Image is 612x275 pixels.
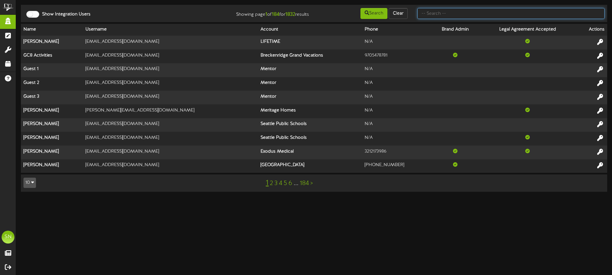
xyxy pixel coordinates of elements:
[362,91,430,104] td: N/A
[417,8,605,19] input: -- Search --
[83,63,258,77] td: [EMAIL_ADDRESS][DOMAIN_NAME]
[362,77,430,91] td: N/A
[83,104,258,118] td: [PERSON_NAME][EMAIL_ADDRESS][DOMAIN_NAME]
[258,24,362,36] th: Account
[21,118,83,132] th: [PERSON_NAME]
[21,132,83,146] th: [PERSON_NAME]
[216,7,314,18] div: Showing page of for results
[270,180,273,187] a: 2
[258,118,362,132] th: Seattle Public Schools
[288,180,292,187] a: 6
[362,118,430,132] td: N/A
[258,63,362,77] th: Mentor
[430,24,480,36] th: Brand Admin
[83,24,258,36] th: Username
[21,24,83,36] th: Name
[265,12,267,17] strong: 1
[83,132,258,146] td: [EMAIL_ADDRESS][DOMAIN_NAME]
[279,180,282,187] a: 4
[21,63,83,77] th: Guest 1
[294,180,298,187] a: ...
[362,104,430,118] td: N/A
[21,77,83,91] th: Guest 2
[362,132,430,146] td: N/A
[575,24,607,36] th: Actions
[362,36,430,49] td: N/A
[83,36,258,49] td: [EMAIL_ADDRESS][DOMAIN_NAME]
[258,91,362,104] th: Mentor
[480,24,575,36] th: Legal Agreement Accepted
[360,8,387,19] button: Search
[362,63,430,77] td: N/A
[362,49,430,63] td: 9705478781
[300,180,309,187] a: 184
[21,49,83,63] th: GC8 Activities
[83,77,258,91] td: [EMAIL_ADDRESS][DOMAIN_NAME]
[21,146,83,159] th: [PERSON_NAME]
[362,24,430,36] th: Phone
[258,36,362,49] th: LIFETIME
[21,91,83,104] th: Guest 3
[258,159,362,173] th: [GEOGRAPHIC_DATA]
[258,104,362,118] th: Meritage Homes
[258,132,362,146] th: Seattle Public Schools
[21,104,83,118] th: [PERSON_NAME]
[284,180,287,187] a: 5
[285,12,295,17] strong: 1832
[83,146,258,159] td: [EMAIL_ADDRESS][DOMAIN_NAME]
[37,11,91,18] label: Show Integration Users
[21,36,83,49] th: [PERSON_NAME]
[21,159,83,173] th: [PERSON_NAME]
[83,118,258,132] td: [EMAIL_ADDRESS][DOMAIN_NAME]
[83,91,258,104] td: [EMAIL_ADDRESS][DOMAIN_NAME]
[258,49,362,63] th: Breckenridge Grand Vacations
[258,77,362,91] th: Mentor
[83,49,258,63] td: [EMAIL_ADDRESS][DOMAIN_NAME]
[266,179,269,187] a: 1
[362,146,430,159] td: 3212173986
[258,146,362,159] th: Exodus Medical
[272,12,279,17] strong: 184
[2,231,14,244] div: SN
[362,159,430,173] td: [PHONE_NUMBER]
[83,159,258,173] td: [EMAIL_ADDRESS][DOMAIN_NAME]
[310,180,313,187] a: >
[389,8,408,19] button: Clear
[274,180,278,187] a: 3
[23,178,36,188] button: 10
